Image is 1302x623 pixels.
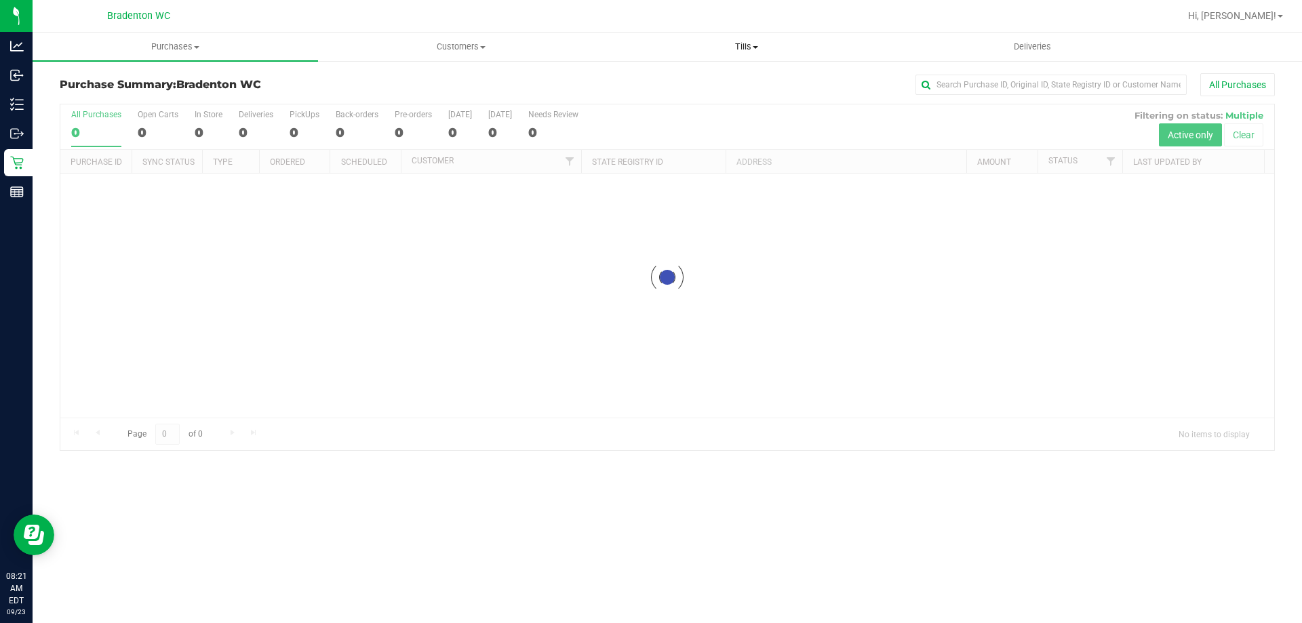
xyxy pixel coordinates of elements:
inline-svg: Analytics [10,39,24,53]
span: Deliveries [995,41,1069,53]
a: Customers [318,33,604,61]
inline-svg: Outbound [10,127,24,140]
inline-svg: Retail [10,156,24,169]
button: All Purchases [1200,73,1275,96]
span: Bradenton WC [176,78,261,91]
inline-svg: Inbound [10,68,24,82]
a: Tills [604,33,889,61]
inline-svg: Reports [10,185,24,199]
span: Customers [319,41,603,53]
p: 08:21 AM EDT [6,570,26,607]
inline-svg: Inventory [10,98,24,111]
span: Bradenton WC [107,10,170,22]
span: Hi, [PERSON_NAME]! [1188,10,1276,21]
p: 09/23 [6,607,26,617]
span: Tills [604,41,888,53]
iframe: Resource center [14,515,54,555]
a: Purchases [33,33,318,61]
input: Search Purchase ID, Original ID, State Registry ID or Customer Name... [915,75,1187,95]
span: Purchases [33,41,318,53]
h3: Purchase Summary: [60,79,465,91]
a: Deliveries [890,33,1175,61]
